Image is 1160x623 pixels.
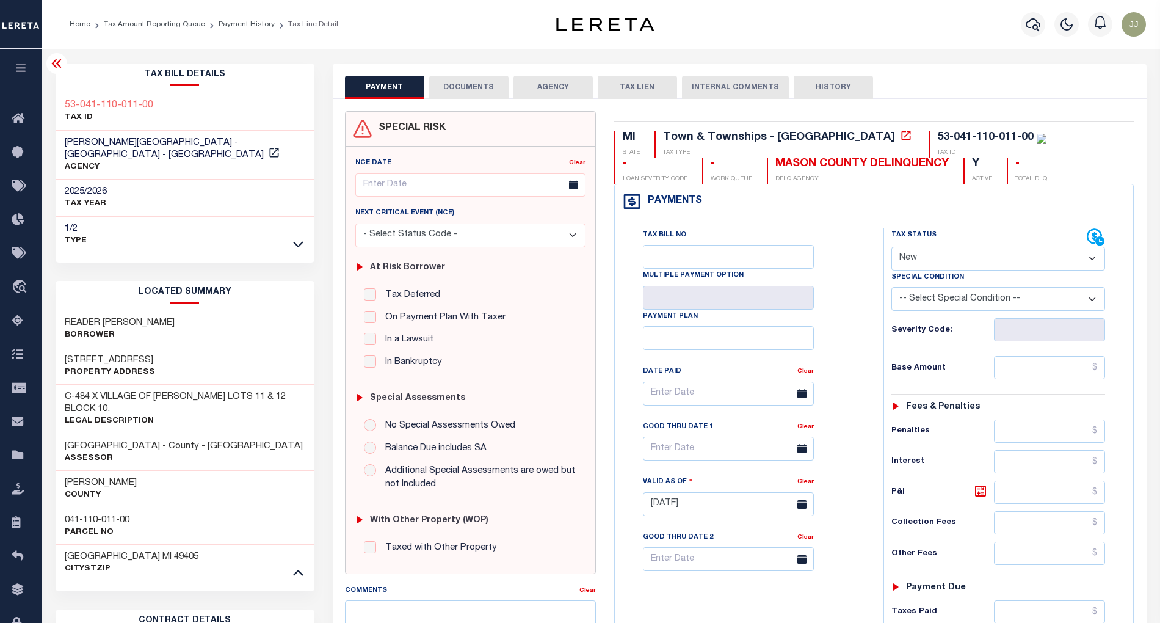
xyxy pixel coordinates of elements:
[65,440,303,453] h3: [GEOGRAPHIC_DATA] - County - [GEOGRAPHIC_DATA]
[643,476,693,487] label: Valid as Of
[891,426,995,436] h6: Penalties
[643,492,814,516] input: Enter Date
[65,563,198,575] p: CityStZip
[1037,134,1046,144] img: check-icon-green.svg
[379,442,487,456] label: Balance Due includes SA
[1015,158,1047,171] div: -
[370,393,465,404] h6: Special Assessments
[65,161,305,173] p: AGENCY
[643,422,713,432] label: Good Thru Date 1
[379,419,515,433] label: No Special Assessments Owed
[379,464,577,492] label: Additional Special Assessments are owed but not Included
[994,356,1105,379] input: $
[891,484,995,501] h6: P&I
[379,311,506,325] label: On Payment Plan With Taxer
[65,354,155,366] h3: [STREET_ADDRESS]
[65,223,87,235] h3: 1/2
[104,21,205,28] a: Tax Amount Reporting Queue
[579,588,596,594] a: Clear
[906,583,966,593] h6: Payment due
[598,76,677,99] button: TAX LIEN
[65,138,264,159] span: [PERSON_NAME][GEOGRAPHIC_DATA] - [GEOGRAPHIC_DATA] - [GEOGRAPHIC_DATA]
[891,363,995,373] h6: Base Amount
[65,329,175,341] p: Borrower
[643,547,814,571] input: Enter Date
[56,281,314,304] h2: LOCATED SUMMARY
[891,518,995,528] h6: Collection Fees
[663,132,895,143] div: Town & Townships - [GEOGRAPHIC_DATA]
[972,158,992,171] div: Y
[994,450,1105,473] input: $
[994,481,1105,504] input: $
[643,533,713,543] label: Good Thru Date 2
[56,64,314,86] h2: Tax Bill Details
[162,552,172,561] span: MI
[643,437,814,461] input: Enter Date
[372,123,446,134] h4: SPECIAL RISK
[623,158,687,171] div: -
[797,534,814,541] a: Clear
[370,516,488,526] h6: with Other Property (WOP)
[513,76,593,99] button: AGENCY
[906,402,980,412] h6: Fees & Penalties
[65,453,303,465] p: Assessor
[65,235,87,247] p: Type
[65,526,129,539] p: Parcel No
[219,21,275,28] a: Payment History
[797,368,814,374] a: Clear
[797,479,814,485] a: Clear
[65,198,107,210] p: TAX YEAR
[355,208,454,219] label: Next Critical Event (NCE)
[65,112,153,124] p: TAX ID
[370,263,445,273] h6: At Risk Borrower
[379,288,440,302] label: Tax Deferred
[1122,12,1146,37] img: svg+xml;base64,PHN2ZyB4bWxucz0iaHR0cDovL3d3dy53My5vcmcvMjAwMC9zdmciIHBvaW50ZXItZXZlbnRzPSJub25lIi...
[65,317,175,329] h3: READER [PERSON_NAME]
[994,511,1105,534] input: $
[379,355,442,370] label: In Bankruptcy
[891,549,995,559] h6: Other Fees
[65,186,107,198] h3: 2025/2026
[623,175,687,184] p: LOAN SEVERITY CODE
[623,131,640,145] div: MI
[972,175,992,184] p: ACTIVE
[937,132,1034,143] div: 53-041-110-011-00
[65,552,160,561] span: [GEOGRAPHIC_DATA]
[663,148,914,158] p: TAX TYPE
[12,280,31,296] i: travel_explore
[65,514,129,526] h3: 041-110-011-00
[379,541,497,555] label: Taxed with Other Property
[797,424,814,430] a: Clear
[891,272,964,283] label: Special Condition
[556,18,654,31] img: logo-dark.svg
[994,542,1105,565] input: $
[711,175,752,184] p: WORK QUEUE
[174,552,198,561] span: 49405
[937,148,1046,158] p: TAX ID
[643,230,686,241] label: Tax Bill No
[65,489,137,501] p: County
[891,607,995,617] h6: Taxes Paid
[642,195,702,207] h4: Payments
[65,477,137,489] h3: [PERSON_NAME]
[65,391,305,415] h3: C-484 X VILLAGE OF [PERSON_NAME] LOTS 11 & 12 BLOCK 10.
[355,173,585,197] input: Enter Date
[65,366,155,379] p: Property Address
[643,382,814,406] input: Enter Date
[643,271,744,281] label: Multiple Payment Option
[775,175,949,184] p: DELQ AGENCY
[345,76,424,99] button: PAYMENT
[355,158,391,169] label: NCE Date
[711,158,752,171] div: -
[891,457,995,467] h6: Interest
[891,230,937,241] label: Tax Status
[345,586,387,596] label: Comments
[70,21,90,28] a: Home
[891,326,995,335] h6: Severity Code:
[429,76,509,99] button: DOCUMENTS
[643,366,681,377] label: Date Paid
[65,100,153,112] a: 53-041-110-011-00
[994,420,1105,443] input: $
[643,311,698,322] label: Payment Plan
